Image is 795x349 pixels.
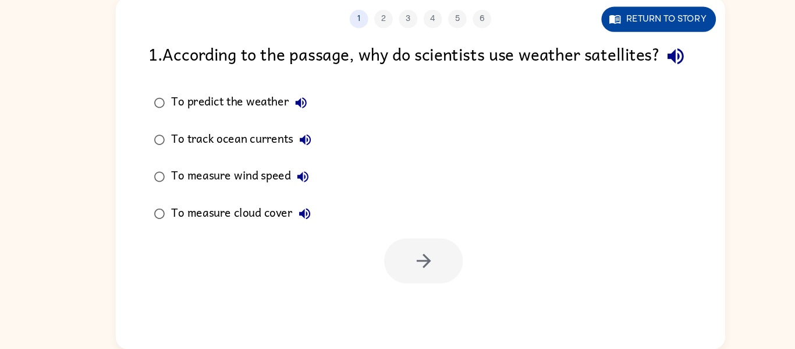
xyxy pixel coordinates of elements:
div: To measure wind speed [162,174,298,198]
div: 1 . According to the passage, why do scientists use weather satellites? [140,57,655,87]
button: 1 [331,28,348,45]
button: Return to story [569,25,677,49]
div: To predict the weather [162,104,296,128]
div: To track ocean currents [162,139,300,163]
button: To measure cloud cover [276,209,300,232]
button: To measure wind speed [275,174,298,198]
div: To measure cloud cover [162,209,300,232]
button: To track ocean currents [277,139,300,163]
button: To predict the weather [273,104,296,128]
